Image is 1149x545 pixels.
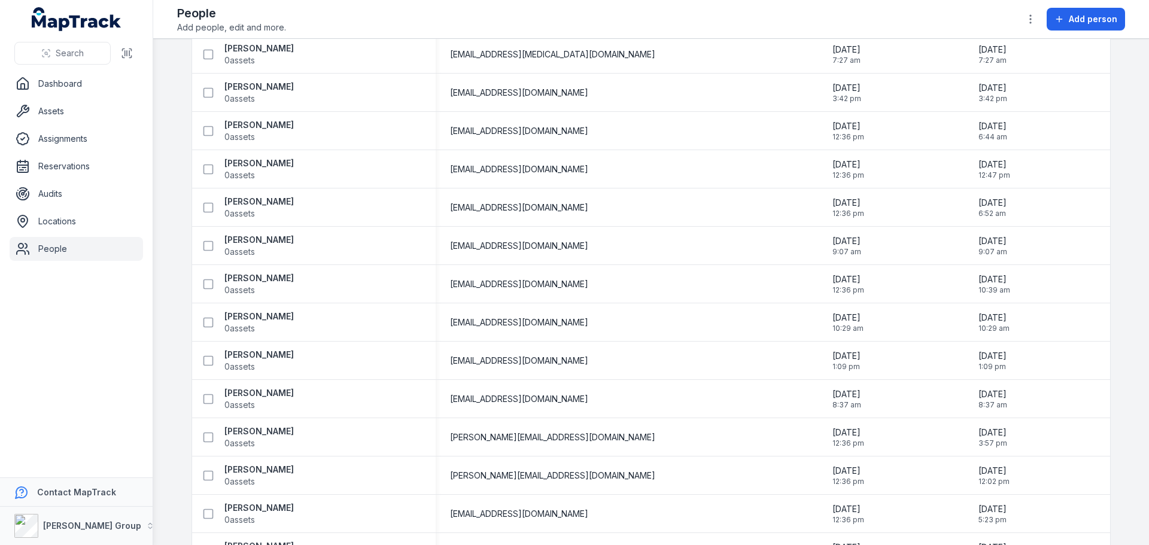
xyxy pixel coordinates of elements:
span: 1:09 pm [832,362,861,372]
strong: [PERSON_NAME] [224,81,294,93]
span: 12:36 pm [832,170,864,180]
a: [PERSON_NAME]0assets [224,119,294,143]
span: [EMAIL_ADDRESS][DOMAIN_NAME] [450,316,588,328]
span: [DATE] [978,503,1007,515]
time: 7/5/2025, 8:37:52 AM [978,388,1007,410]
span: 5:23 pm [978,515,1007,525]
span: 6:52 am [978,209,1007,218]
a: [PERSON_NAME]0assets [224,425,294,449]
span: [DATE] [978,82,1007,94]
time: 3/24/2025, 12:36:38 PM [832,273,864,295]
span: 12:02 pm [978,477,1010,486]
span: 0 assets [224,361,255,373]
time: 3/24/2025, 12:36:38 PM [832,159,864,180]
strong: [PERSON_NAME] Group [43,520,141,531]
span: 0 assets [224,399,255,411]
span: 10:29 am [978,324,1010,333]
time: 7/4/2025, 7:27:49 AM [978,44,1007,65]
span: [EMAIL_ADDRESS][DOMAIN_NAME] [450,240,588,252]
time: 8/13/2025, 9:07:49 AM [978,235,1007,257]
time: 3/24/2025, 12:36:38 PM [832,120,864,142]
span: 0 assets [224,476,255,488]
span: [EMAIL_ADDRESS][DOMAIN_NAME] [450,87,588,99]
time: 7/5/2025, 8:37:52 AM [832,388,861,410]
a: [PERSON_NAME]0assets [224,81,294,105]
span: [DATE] [978,197,1007,209]
span: 0 assets [224,169,255,181]
span: 12:36 pm [832,209,864,218]
a: [PERSON_NAME]0assets [224,387,294,411]
span: [DATE] [978,273,1010,285]
span: [DATE] [832,350,861,362]
span: 10:39 am [978,285,1010,295]
strong: Contact MapTrack [37,487,116,497]
h2: People [177,5,286,22]
strong: [PERSON_NAME] [224,425,294,437]
time: 6/4/2025, 3:42:24 PM [832,82,861,103]
a: [PERSON_NAME]0assets [224,349,294,373]
time: 8/5/2025, 1:09:44 PM [832,350,861,372]
span: Add person [1069,13,1117,25]
button: Search [14,42,111,65]
strong: [PERSON_NAME] [224,196,294,208]
span: [DATE] [832,235,861,247]
span: 1:09 pm [978,362,1007,372]
button: Add person [1047,8,1125,31]
span: Add people, edit and more. [177,22,286,34]
a: Assets [10,99,143,123]
span: 8:37 am [832,400,861,410]
a: [PERSON_NAME]0assets [224,42,294,66]
time: 8/5/2025, 1:09:44 PM [978,350,1007,372]
span: [EMAIL_ADDRESS][MEDICAL_DATA][DOMAIN_NAME] [450,48,655,60]
span: [EMAIL_ADDRESS][DOMAIN_NAME] [450,202,588,214]
span: [DATE] [832,120,864,132]
span: 6:44 am [978,132,1007,142]
span: 7:27 am [978,56,1007,65]
span: [EMAIL_ADDRESS][DOMAIN_NAME] [450,393,588,405]
span: [DATE] [978,120,1007,132]
span: 9:07 am [978,247,1007,257]
a: [PERSON_NAME]0assets [224,234,294,258]
a: Assignments [10,127,143,151]
span: [DATE] [832,44,861,56]
time: 4/1/2025, 12:02:24 PM [978,465,1010,486]
span: [DATE] [832,312,864,324]
strong: [PERSON_NAME] [224,349,294,361]
span: [DATE] [978,388,1007,400]
time: 7/4/2025, 7:27:49 AM [832,44,861,65]
span: [DATE] [978,235,1007,247]
span: [DATE] [978,159,1010,170]
strong: [PERSON_NAME] [224,387,294,399]
span: [DATE] [832,82,861,94]
time: 3/24/2025, 12:36:38 PM [832,503,864,525]
span: 12:36 pm [832,515,864,525]
a: [PERSON_NAME]0assets [224,196,294,220]
span: [DATE] [832,388,861,400]
time: 6/2/2025, 10:29:42 AM [978,312,1010,333]
span: 10:29 am [832,324,864,333]
strong: [PERSON_NAME] [224,234,294,246]
strong: [PERSON_NAME] [224,119,294,131]
span: [DATE] [832,503,864,515]
span: 3:42 pm [832,94,861,103]
time: 6/2/2025, 10:29:42 AM [832,312,864,333]
span: [EMAIL_ADDRESS][DOMAIN_NAME] [450,355,588,367]
span: [DATE] [832,197,864,209]
span: [DATE] [978,350,1007,362]
span: 3:57 pm [978,439,1007,448]
span: [DATE] [978,44,1007,56]
time: 7/8/2025, 6:52:15 AM [978,197,1007,218]
span: 0 assets [224,284,255,296]
time: 6/4/2025, 3:42:24 PM [978,82,1007,103]
span: 0 assets [224,514,255,526]
a: Locations [10,209,143,233]
span: 12:36 pm [832,439,864,448]
span: [PERSON_NAME][EMAIL_ADDRESS][DOMAIN_NAME] [450,470,655,482]
a: [PERSON_NAME]0assets [224,157,294,181]
a: [PERSON_NAME]0assets [224,272,294,296]
span: 8:37 am [978,400,1007,410]
span: 3:42 pm [978,94,1007,103]
span: [EMAIL_ADDRESS][DOMAIN_NAME] [450,125,588,137]
span: 0 assets [224,246,255,258]
span: [PERSON_NAME][EMAIL_ADDRESS][DOMAIN_NAME] [450,431,655,443]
